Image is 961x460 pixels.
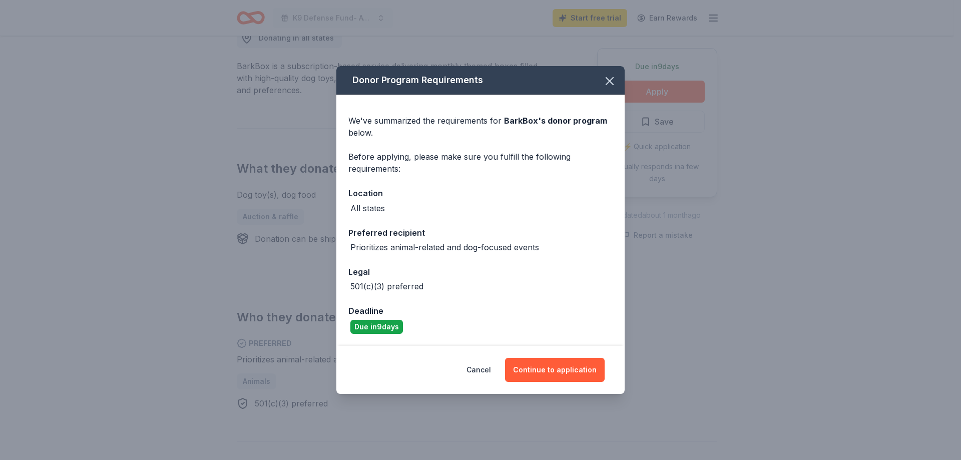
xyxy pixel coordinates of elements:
[466,358,491,382] button: Cancel
[348,226,613,239] div: Preferred recipient
[350,320,403,334] div: Due in 9 days
[348,304,613,317] div: Deadline
[350,280,423,292] div: 501(c)(3) preferred
[348,265,613,278] div: Legal
[350,202,385,214] div: All states
[348,115,613,139] div: We've summarized the requirements for below.
[336,66,625,95] div: Donor Program Requirements
[348,187,613,200] div: Location
[350,241,539,253] div: Prioritizes animal-related and dog-focused events
[348,151,613,175] div: Before applying, please make sure you fulfill the following requirements:
[505,358,605,382] button: Continue to application
[504,116,607,126] span: BarkBox 's donor program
